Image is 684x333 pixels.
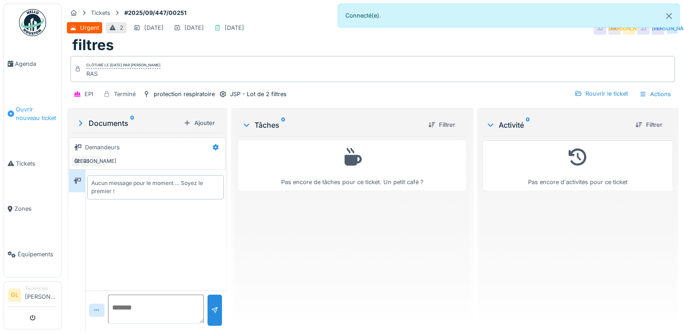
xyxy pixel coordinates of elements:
[4,87,61,141] a: Ouvrir nouveau ticket
[488,144,667,186] div: Pas encore d'activités pour ce ticket
[91,9,110,17] div: Tickets
[225,23,244,32] div: [DATE]
[72,37,114,54] h1: filtres
[80,23,99,32] div: Urgent
[4,141,61,186] a: Tickets
[659,4,679,28] button: Close
[18,250,57,259] span: Équipements
[338,4,680,28] div: Connecté(e).
[71,155,84,167] div: GL
[25,285,57,292] div: Technicien
[114,90,136,98] div: Terminé
[86,62,160,69] div: Clôturé le [DATE] par [PERSON_NAME]
[85,143,120,152] div: Demandeurs
[571,88,632,100] div: Rouvrir le ticket
[16,159,57,168] span: Tickets
[8,288,21,302] li: GL
[121,9,190,17] strong: #2025/09/447/00251
[89,155,102,167] div: [PERSON_NAME]
[230,90,287,98] div: JSP - Lot de 2 filtres
[144,23,164,32] div: [DATE]
[4,186,61,232] a: Zones
[184,23,204,32] div: [DATE]
[281,120,285,130] sup: 0
[635,88,675,101] div: Actions
[623,22,635,35] div: [PERSON_NAME]
[76,118,180,129] div: Documents
[8,285,57,307] a: GL Technicien[PERSON_NAME]
[526,120,530,130] sup: 0
[80,155,93,167] div: JJ
[15,60,57,68] span: Agenda
[85,90,93,98] div: EPI
[91,179,220,195] div: Aucun message pour le moment … Soyez le premier !
[244,144,460,186] div: Pas encore de tâches pour ce ticket. Un petit café ?
[242,120,421,130] div: Tâches
[4,231,61,277] a: Équipements
[180,117,218,129] div: Ajouter
[632,119,666,131] div: Filtrer
[486,120,628,130] div: Activité
[666,22,679,35] div: [PERSON_NAME]
[86,69,160,78] div: RAS
[16,105,57,122] span: Ouvrir nouveau ticket
[120,23,123,32] div: 2
[14,204,57,213] span: Zones
[4,41,61,87] a: Agenda
[130,118,134,129] sup: 0
[594,22,606,35] div: JJ
[25,285,57,305] li: [PERSON_NAME]
[425,119,459,131] div: Filtrer
[637,22,650,35] div: JJ
[154,90,215,98] div: protection respiratoire
[19,9,46,36] img: Badge_color-CXgf-gQk.svg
